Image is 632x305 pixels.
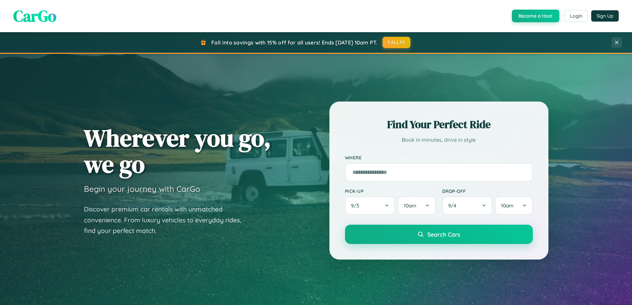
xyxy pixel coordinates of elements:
[564,10,588,22] button: Login
[351,202,362,209] span: 9 / 3
[383,37,410,48] button: FALL15
[448,202,459,209] span: 9 / 4
[345,155,533,160] label: Where
[404,202,416,209] span: 10am
[84,125,271,177] h1: Wherever you go, we go
[13,5,56,27] span: CarGo
[442,188,533,194] label: Drop-off
[398,196,435,215] button: 10am
[512,10,559,22] button: Become a Host
[345,135,533,145] p: Book in minutes, drive in style
[427,231,460,238] span: Search Cars
[345,117,533,132] h2: Find Your Perfect Ride
[84,184,200,194] h3: Begin your journey with CarGo
[501,202,514,209] span: 10am
[345,225,533,244] button: Search Cars
[84,204,250,236] p: Discover premium car rentals with unmatched convenience. From luxury vehicles to everyday rides, ...
[211,39,378,46] span: Fall into savings with 15% off for all users! Ends [DATE] 10am PT.
[442,196,493,215] button: 9/4
[495,196,532,215] button: 10am
[591,10,619,22] button: Sign Up
[345,196,395,215] button: 9/3
[345,188,436,194] label: Pick-up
